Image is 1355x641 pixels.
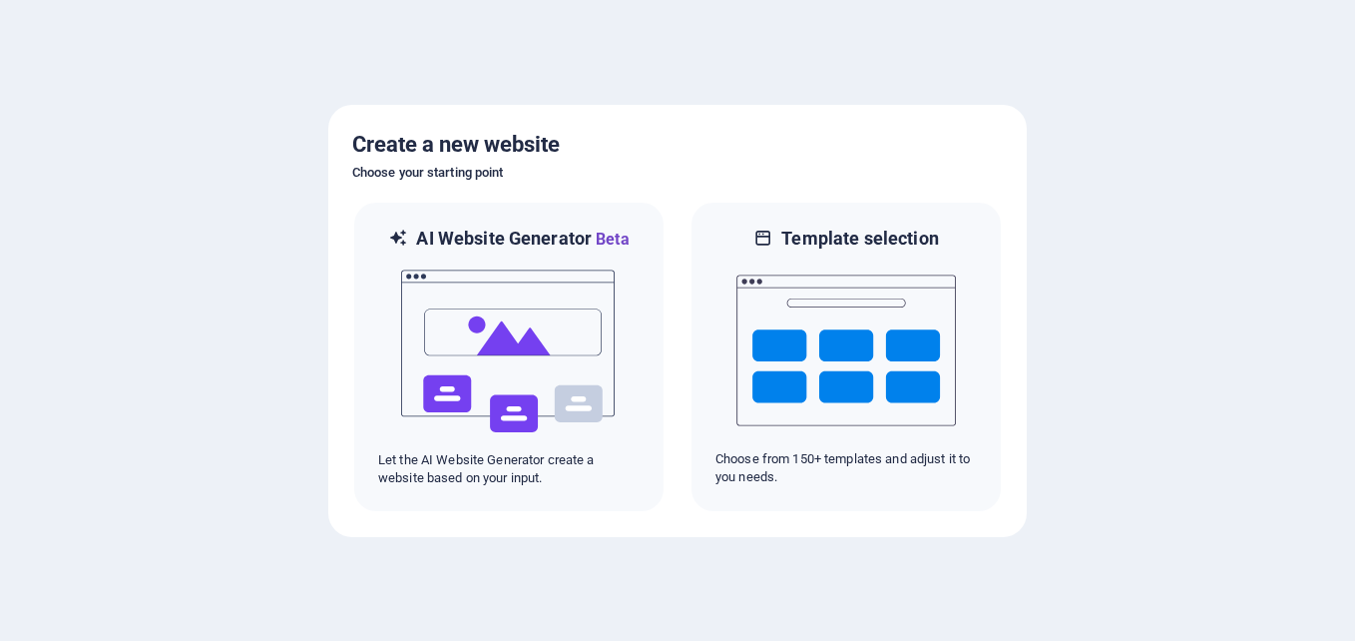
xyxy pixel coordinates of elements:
[378,451,640,487] p: Let the AI Website Generator create a website based on your input.
[399,252,619,451] img: ai
[352,129,1003,161] h5: Create a new website
[592,230,630,249] span: Beta
[781,227,938,251] h6: Template selection
[352,201,666,513] div: AI Website GeneratorBetaaiLet the AI Website Generator create a website based on your input.
[416,227,629,252] h6: AI Website Generator
[715,450,977,486] p: Choose from 150+ templates and adjust it to you needs.
[352,161,1003,185] h6: Choose your starting point
[689,201,1003,513] div: Template selectionChoose from 150+ templates and adjust it to you needs.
